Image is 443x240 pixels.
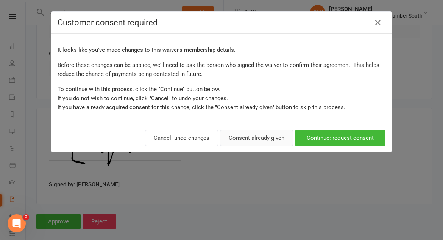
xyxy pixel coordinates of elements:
[372,17,384,29] button: Close
[145,130,218,146] button: Cancel: undo changes
[58,60,385,79] p: Before these changes can be applied, we'll need to ask the person who signed the waiver to confir...
[8,214,26,232] iframe: Intercom live chat
[220,130,293,146] button: Consent already given
[295,130,385,146] button: Continue: request consent
[58,18,158,27] span: Customer consent required
[23,214,29,220] span: 2
[58,85,385,112] p: To continue with this process, click the "Continue" button below. If you do not wish to continue,...
[58,104,345,111] span: If you have already acquired consent for this change, click the "Consent already given" button to...
[58,45,385,54] p: It looks like you've made changes to this waiver's membership details.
